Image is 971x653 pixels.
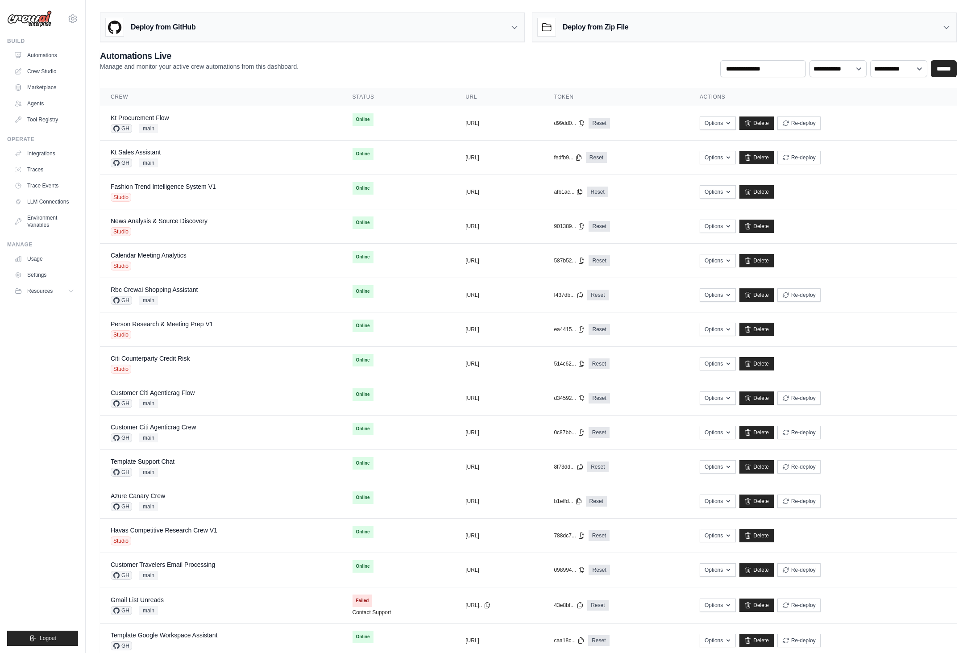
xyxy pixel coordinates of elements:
[554,120,585,127] button: d99dd0...
[11,284,78,298] button: Resources
[111,596,164,603] a: Gmail List Unreads
[554,291,584,299] button: f437db...
[111,561,215,568] a: Customer Travelers Email Processing
[111,158,132,167] span: GH
[11,179,78,193] a: Trace Events
[455,88,543,106] th: URL
[11,162,78,177] a: Traces
[700,116,736,130] button: Options
[106,18,124,36] img: GitHub Logo
[111,355,190,362] a: Citi Counterparty Credit Risk
[111,399,132,408] span: GH
[11,211,78,232] a: Environment Variables
[587,290,608,300] a: Reset
[11,48,78,62] a: Automations
[139,502,158,511] span: main
[777,116,821,130] button: Re-deploy
[554,360,585,367] button: 514c62...
[563,22,628,33] h3: Deploy from Zip File
[7,10,52,27] img: Logo
[777,599,821,612] button: Re-deploy
[554,637,585,644] button: caa18c...
[342,88,455,106] th: Status
[739,634,774,647] a: Delete
[739,151,774,164] a: Delete
[131,22,195,33] h3: Deploy from GitHub
[700,391,736,405] button: Options
[739,288,774,302] a: Delete
[700,185,736,199] button: Options
[700,529,736,542] button: Options
[700,220,736,233] button: Options
[139,571,158,580] span: main
[11,80,78,95] a: Marketplace
[739,599,774,612] a: Delete
[739,563,774,577] a: Delete
[139,468,158,477] span: main
[111,458,174,465] a: Template Support Chat
[353,320,373,332] span: Online
[589,255,610,266] a: Reset
[554,429,585,436] button: 0c87bb...
[554,257,585,264] button: 587b52...
[739,116,774,130] a: Delete
[739,495,774,508] a: Delete
[111,183,216,190] a: Fashion Trend Intelligence System V1
[589,427,610,438] a: Reset
[589,565,610,575] a: Reset
[139,296,158,305] span: main
[554,602,584,609] button: 43e8bf...
[11,268,78,282] a: Settings
[111,492,165,499] a: Azure Canary Crew
[554,532,585,539] button: 788dc7...
[111,632,217,639] a: Template Google Workspace Assistant
[27,287,53,295] span: Resources
[111,124,132,133] span: GH
[739,185,774,199] a: Delete
[353,285,373,298] span: Online
[353,609,391,616] a: Contact Support
[700,634,736,647] button: Options
[353,491,373,504] span: Online
[139,158,158,167] span: main
[11,96,78,111] a: Agents
[353,182,373,195] span: Online
[700,254,736,267] button: Options
[7,631,78,646] button: Logout
[353,354,373,366] span: Online
[589,393,610,403] a: Reset
[554,463,584,470] button: 8f73dd...
[139,124,158,133] span: main
[777,391,821,405] button: Re-deploy
[700,151,736,164] button: Options
[111,217,207,225] a: News Analysis & Source Discovery
[554,154,582,161] button: fedfb9...
[11,112,78,127] a: Tool Registry
[7,241,78,248] div: Manage
[739,220,774,233] a: Delete
[7,136,78,143] div: Operate
[111,433,132,442] span: GH
[739,323,774,336] a: Delete
[587,187,608,197] a: Reset
[353,560,373,573] span: Online
[700,288,736,302] button: Options
[111,389,195,396] a: Customer Citi Agenticrag Flow
[554,395,585,402] button: d34592...
[111,193,131,202] span: Studio
[587,600,608,611] a: Reset
[700,460,736,474] button: Options
[111,149,161,156] a: Kt Sales Assistant
[111,424,196,431] a: Customer Citi Agenticrag Crew
[739,529,774,542] a: Delete
[700,426,736,439] button: Options
[111,320,213,328] a: Person Research & Meeting Prep V1
[777,563,821,577] button: Re-deploy
[111,330,131,339] span: Studio
[100,50,299,62] h2: Automations Live
[111,227,131,236] span: Studio
[739,460,774,474] a: Delete
[739,254,774,267] a: Delete
[353,113,373,126] span: Online
[554,188,583,195] button: afb1ac...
